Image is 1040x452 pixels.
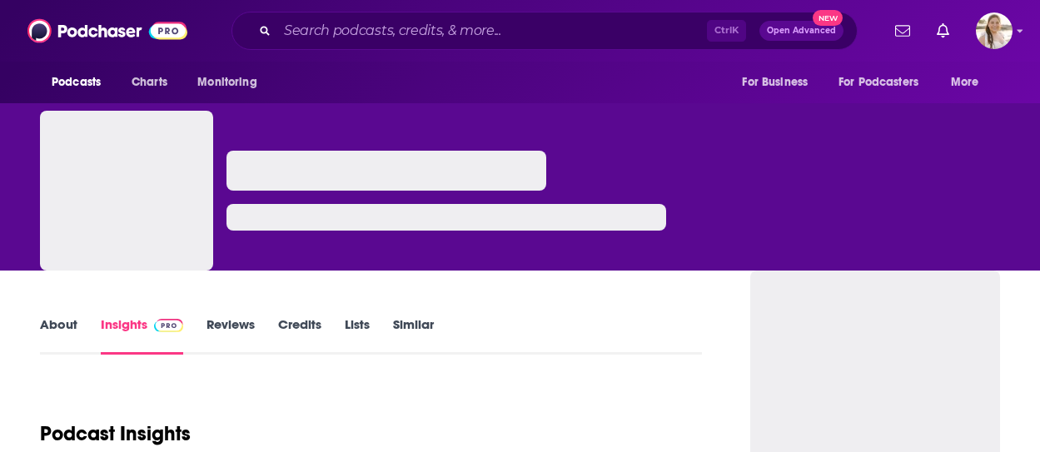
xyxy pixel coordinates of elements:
img: Podchaser Pro [154,319,183,332]
input: Search podcasts, credits, & more... [277,17,707,44]
button: open menu [939,67,1000,98]
a: About [40,316,77,355]
a: Credits [278,316,321,355]
a: Charts [121,67,177,98]
button: open menu [40,67,122,98]
a: Similar [393,316,434,355]
span: For Podcasters [838,71,918,94]
button: open menu [828,67,943,98]
button: Open AdvancedNew [759,21,843,41]
img: User Profile [976,12,1013,49]
a: Lists [345,316,370,355]
button: open menu [186,67,278,98]
a: Reviews [207,316,255,355]
a: Show notifications dropdown [888,17,917,45]
span: Logged in as acquavie [976,12,1013,49]
span: Monitoring [197,71,256,94]
img: Podchaser - Follow, Share and Rate Podcasts [27,15,187,47]
a: Show notifications dropdown [930,17,956,45]
span: New [813,10,843,26]
button: Show profile menu [976,12,1013,49]
span: Podcasts [52,71,101,94]
button: open menu [730,67,829,98]
a: InsightsPodchaser Pro [101,316,183,355]
span: Open Advanced [767,27,836,35]
span: For Business [742,71,808,94]
span: More [951,71,979,94]
span: Charts [132,71,167,94]
span: Ctrl K [707,20,746,42]
h1: Podcast Insights [40,421,191,446]
div: Search podcasts, credits, & more... [231,12,858,50]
